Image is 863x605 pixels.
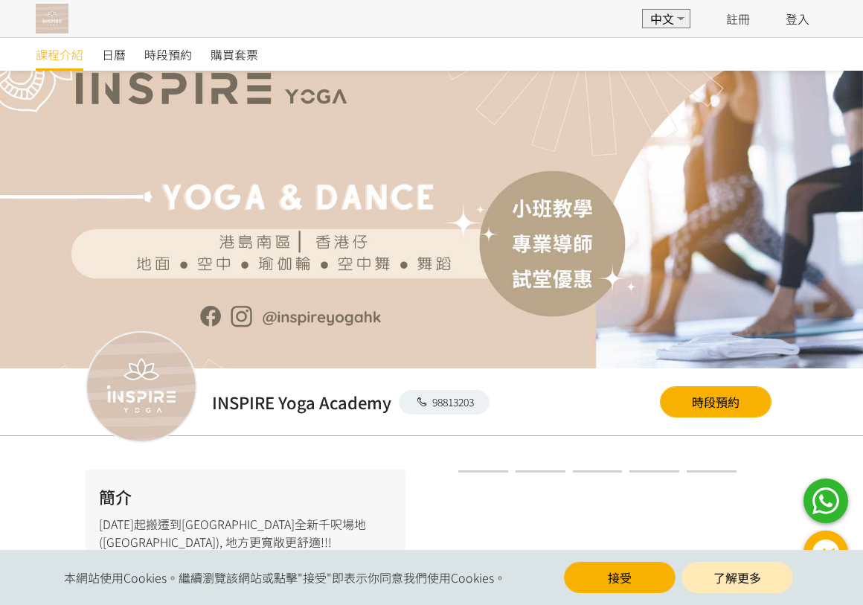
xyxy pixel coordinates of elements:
button: 接受 [564,562,676,593]
span: 本網站使用Cookies。繼續瀏覽該網站或點擊"接受"即表示你同意我們使用Cookies。 [64,569,506,586]
a: 時段預約 [660,386,771,417]
a: 註冊 [726,10,750,28]
a: 課程介紹 [36,38,83,71]
span: 時段預約 [144,45,192,63]
a: 登入 [786,10,809,28]
img: T57dtJh47iSJKDtQ57dN6xVUMYY2M0XQuGF02OI4.png [36,4,68,33]
a: 了解更多 [681,562,793,593]
span: 課程介紹 [36,45,83,63]
h2: 簡介 [99,484,392,509]
span: 購買套票 [211,45,258,63]
a: 日曆 [102,38,126,71]
a: 時段預約 [144,38,192,71]
a: 購買套票 [211,38,258,71]
span: 日曆 [102,45,126,63]
h2: INSPIRE Yoga Academy [212,390,391,414]
a: 98813203 [399,390,490,414]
